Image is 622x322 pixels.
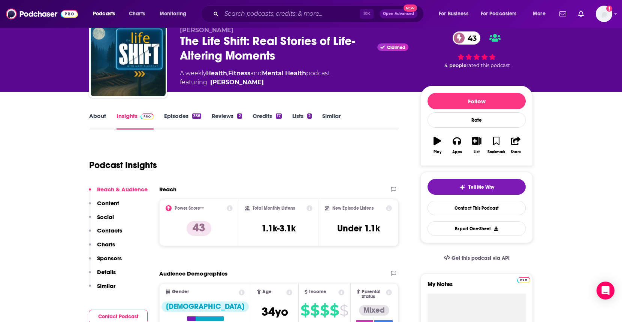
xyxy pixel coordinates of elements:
[89,112,106,130] a: About
[362,289,384,299] span: Parental Status
[428,280,526,294] label: My Notes
[93,9,115,19] span: Podcasts
[141,113,154,119] img: Podchaser Pro
[262,304,288,319] span: 34 yo
[452,150,462,154] div: Apps
[262,289,272,294] span: Age
[428,179,526,195] button: tell me why sparkleTell Me Why
[89,268,116,282] button: Details
[467,132,486,159] button: List
[129,9,145,19] span: Charts
[597,282,615,300] div: Open Intercom Messenger
[506,132,526,159] button: Share
[89,186,148,200] button: Reach & Audience
[517,276,530,283] a: Pro website
[192,113,201,119] div: 356
[89,160,157,171] h1: Podcast Insights
[227,70,228,77] span: ,
[310,304,319,316] span: $
[160,9,186,19] span: Monitoring
[253,112,282,130] a: Credits17
[428,132,447,159] button: Play
[517,277,530,283] img: Podchaser Pro
[487,150,505,154] div: Bookmark
[468,184,494,190] span: Tell Me Why
[453,31,480,45] a: 43
[97,255,122,262] p: Sponsors
[301,304,310,316] span: $
[262,223,296,234] h3: 1.1k-3.1k
[89,200,119,213] button: Content
[320,304,329,316] span: $
[159,270,227,277] h2: Audience Demographics
[307,113,312,119] div: 2
[309,289,326,294] span: Income
[476,8,528,20] button: open menu
[6,7,78,21] img: Podchaser - Follow, Share and Rate Podcasts
[596,6,612,22] span: Logged in as KTMSseat4
[253,206,295,211] h2: Total Monthly Listens
[337,223,380,234] h3: Under 1.1k
[596,6,612,22] button: Show profile menu
[97,227,122,234] p: Contacts
[447,132,466,159] button: Apps
[97,241,115,248] p: Charts
[474,150,480,154] div: List
[383,12,414,16] span: Open Advanced
[237,113,242,119] div: 2
[97,282,115,289] p: Similar
[404,4,417,12] span: New
[97,268,116,276] p: Details
[89,241,115,255] button: Charts
[428,221,526,236] button: Export One-Sheet
[159,186,176,193] h2: Reach
[89,282,115,296] button: Similar
[91,21,166,96] img: The Life Shift: Real Stories of Life-Altering Moments
[187,221,211,236] p: 43
[117,112,154,130] a: InsightsPodchaser Pro
[89,213,114,227] button: Social
[438,249,516,267] a: Get this podcast via API
[89,227,122,241] button: Contacts
[528,8,555,20] button: open menu
[175,206,204,211] h2: Power Score™
[208,5,431,22] div: Search podcasts, credits, & more...
[387,46,405,49] span: Claimed
[439,9,468,19] span: For Business
[97,213,114,221] p: Social
[380,9,417,18] button: Open AdvancedNew
[360,9,374,19] span: ⌘ K
[161,301,249,312] div: [DEMOGRAPHIC_DATA]
[180,69,330,87] div: A weekly podcast
[332,206,374,211] h2: New Episode Listens
[89,255,122,268] button: Sponsors
[250,70,262,77] span: and
[221,8,360,20] input: Search podcasts, credits, & more...
[606,6,612,12] svg: Add a profile image
[97,200,119,207] p: Content
[533,9,546,19] span: More
[428,112,526,128] div: Rate
[292,112,312,130] a: Lists2
[228,70,250,77] a: Fitness
[481,9,517,19] span: For Podcasters
[460,31,480,45] span: 43
[459,184,465,190] img: tell me why sparkle
[276,113,282,119] div: 17
[556,7,569,20] a: Show notifications dropdown
[180,78,330,87] span: featuring
[575,7,587,20] a: Show notifications dropdown
[330,304,339,316] span: $
[124,8,150,20] a: Charts
[466,63,510,68] span: rated this podcast
[180,27,233,34] span: [PERSON_NAME]
[434,8,478,20] button: open menu
[206,70,227,77] a: Health
[434,150,441,154] div: Play
[444,63,466,68] span: 4 people
[262,70,306,77] a: Mental Health
[172,289,189,294] span: Gender
[596,6,612,22] img: User Profile
[511,150,521,154] div: Share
